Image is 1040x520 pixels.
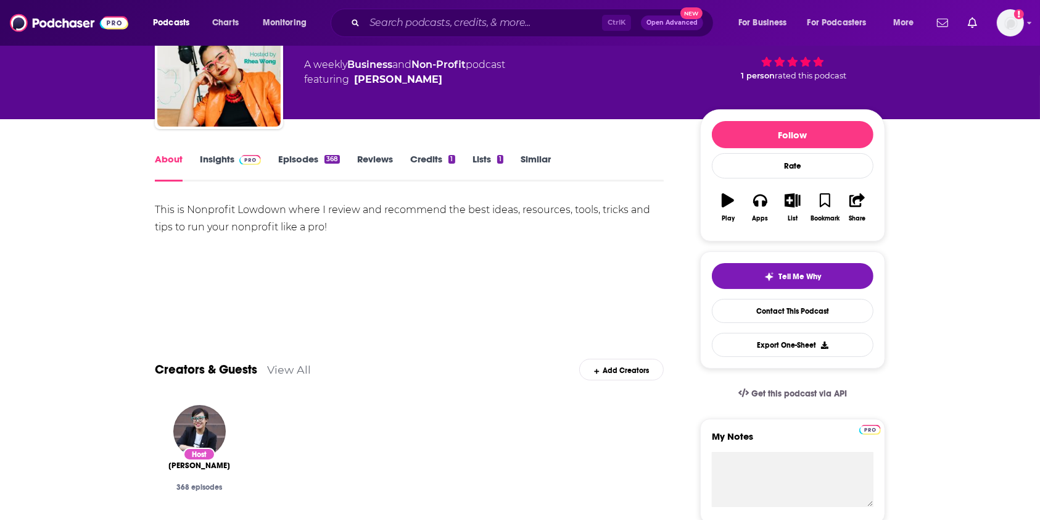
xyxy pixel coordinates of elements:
[239,155,261,165] img: Podchaser Pro
[744,185,776,230] button: Apps
[859,423,881,435] a: Pro website
[779,272,822,282] span: Tell Me Why
[728,379,857,409] a: Get this podcast via API
[267,363,311,376] a: View All
[411,59,466,70] a: Non-Profit
[712,121,873,148] button: Follow
[997,9,1024,36] span: Logged in as arobertson1
[859,425,881,435] img: Podchaser Pro
[200,153,261,182] a: InsightsPodchaser Pro
[712,185,744,230] button: Play
[263,14,307,31] span: Monitoring
[893,14,914,31] span: More
[997,9,1024,36] img: User Profile
[602,15,631,31] span: Ctrl K
[932,12,953,33] a: Show notifications dropdown
[997,9,1024,36] button: Show profile menu
[144,13,205,33] button: open menu
[646,20,698,26] span: Open Advanced
[354,72,442,87] a: Rhea Wong
[730,13,803,33] button: open menu
[168,461,230,471] span: [PERSON_NAME]
[712,299,873,323] a: Contact This Podcast
[347,59,392,70] a: Business
[741,71,775,80] span: 1 person
[811,215,840,222] div: Bookmark
[809,185,841,230] button: Bookmark
[357,153,393,182] a: Reviews
[722,215,735,222] div: Play
[497,155,503,164] div: 1
[777,185,809,230] button: List
[712,263,873,289] button: tell me why sparkleTell Me Why
[155,201,664,236] div: This is Nonprofit Lowdown where I review and recommend the best ideas, resources, tools, tricks a...
[700,12,885,88] div: 51 1 personrated this podcast
[963,12,982,33] a: Show notifications dropdown
[788,215,798,222] div: List
[165,483,234,492] div: 368 episodes
[278,153,340,182] a: Episodes368
[304,57,505,87] div: A weekly podcast
[448,155,455,164] div: 1
[212,14,239,31] span: Charts
[365,13,602,33] input: Search podcasts, credits, & more...
[841,185,873,230] button: Share
[775,71,846,80] span: rated this podcast
[304,72,505,87] span: featuring
[753,215,769,222] div: Apps
[799,13,885,33] button: open menu
[751,388,847,399] span: Get this podcast via API
[153,14,189,31] span: Podcasts
[204,13,246,33] a: Charts
[342,9,725,37] div: Search podcasts, credits, & more...
[712,333,873,357] button: Export One-Sheet
[324,155,340,164] div: 368
[680,7,703,19] span: New
[1014,9,1024,19] svg: Add a profile image
[641,15,703,30] button: Open AdvancedNew
[807,14,867,31] span: For Podcasters
[173,405,226,458] img: Rhea Wong
[254,13,323,33] button: open menu
[183,448,215,461] div: Host
[10,11,128,35] img: Podchaser - Follow, Share and Rate Podcasts
[168,461,230,471] a: Rhea Wong
[712,430,873,452] label: My Notes
[712,153,873,178] div: Rate
[155,153,183,182] a: About
[738,14,787,31] span: For Business
[849,215,865,222] div: Share
[157,3,281,127] img: Nonprofit Lowdown
[579,359,664,380] div: Add Creators
[885,13,930,33] button: open menu
[521,153,551,182] a: Similar
[764,272,774,282] img: tell me why sparkle
[410,153,455,182] a: Credits1
[392,59,411,70] span: and
[155,362,257,377] a: Creators & Guests
[473,153,503,182] a: Lists1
